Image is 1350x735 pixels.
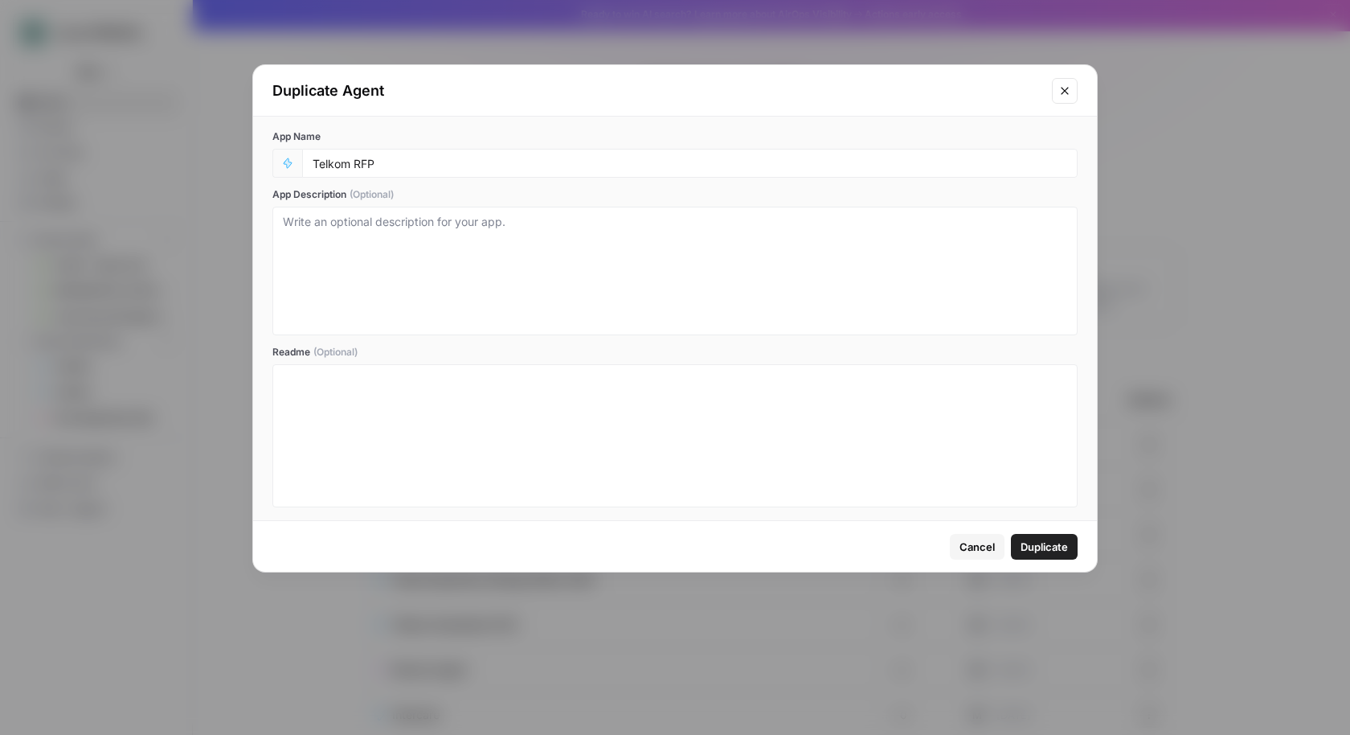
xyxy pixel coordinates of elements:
span: Cancel [959,539,995,555]
span: (Optional) [313,345,358,359]
label: App Name [272,129,1078,144]
button: Close modal [1052,78,1078,104]
label: Readme [272,345,1078,359]
input: Untitled [313,156,1067,170]
button: Cancel [950,534,1004,560]
div: Duplicate Agent [272,80,1042,102]
span: Duplicate [1021,539,1068,555]
label: App Description [272,187,1078,202]
span: (Optional) [350,187,394,202]
button: Duplicate [1011,534,1078,560]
